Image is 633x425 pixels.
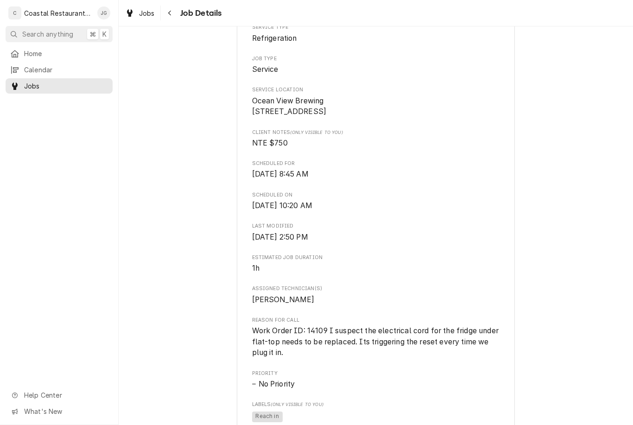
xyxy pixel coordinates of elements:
[89,29,96,39] span: ⌘
[252,401,500,424] div: [object Object]
[252,33,500,44] span: Service Type
[24,65,108,75] span: Calendar
[252,233,308,241] span: [DATE] 2:50 PM
[271,402,323,407] span: (Only Visible to You)
[252,317,500,358] div: Reason For Call
[252,201,312,210] span: [DATE] 10:20 AM
[24,406,107,416] span: What's New
[252,379,500,390] span: Priority
[252,326,501,357] span: Work Order ID: 14109 I suspect the electrical cord for the fridge under flat-top needs to be repl...
[252,295,315,304] span: [PERSON_NAME]
[252,285,500,305] div: Assigned Technician(s)
[252,370,500,377] span: Priority
[290,130,342,135] span: (Only Visible to You)
[252,285,500,292] span: Assigned Technician(s)
[24,8,92,18] div: Coastal Restaurant Repair
[252,129,500,136] span: Client Notes
[252,170,309,178] span: [DATE] 8:45 AM
[24,390,107,400] span: Help Center
[6,78,113,94] a: Jobs
[252,160,500,180] div: Scheduled For
[252,24,500,44] div: Service Type
[252,325,500,358] span: Reason For Call
[252,191,500,211] div: Scheduled On
[252,95,500,117] span: Service Location
[252,264,260,273] span: 1h
[252,254,500,261] span: Estimated Job Duration
[252,160,500,167] span: Scheduled For
[252,379,500,390] div: No Priority
[24,81,108,91] span: Jobs
[252,55,500,75] div: Job Type
[252,232,500,243] span: Last Modified
[252,139,288,147] span: NTE $750
[252,222,500,242] div: Last Modified
[252,64,500,75] span: Job Type
[163,6,177,20] button: Navigate back
[97,6,110,19] div: James Gatton's Avatar
[252,370,500,390] div: Priority
[252,65,279,74] span: Service
[252,86,500,94] span: Service Location
[252,191,500,199] span: Scheduled On
[252,401,500,408] span: Labels
[252,222,500,230] span: Last Modified
[252,24,500,31] span: Service Type
[6,26,113,42] button: Search anything⌘K
[252,200,500,211] span: Scheduled On
[6,62,113,77] a: Calendar
[177,7,222,19] span: Job Details
[6,387,113,403] a: Go to Help Center
[252,169,500,180] span: Scheduled For
[252,412,283,423] span: Reach in
[252,254,500,274] div: Estimated Job Duration
[252,55,500,63] span: Job Type
[22,29,73,39] span: Search anything
[252,294,500,305] span: Assigned Technician(s)
[252,263,500,274] span: Estimated Job Duration
[24,49,108,58] span: Home
[252,86,500,117] div: Service Location
[8,6,21,19] div: C
[6,46,113,61] a: Home
[139,8,155,18] span: Jobs
[121,6,158,21] a: Jobs
[252,317,500,324] span: Reason For Call
[252,129,500,149] div: [object Object]
[252,138,500,149] span: [object Object]
[97,6,110,19] div: JG
[252,410,500,424] span: [object Object]
[102,29,107,39] span: K
[252,96,327,116] span: Ocean View Brewing [STREET_ADDRESS]
[252,34,297,43] span: Refrigeration
[6,404,113,419] a: Go to What's New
